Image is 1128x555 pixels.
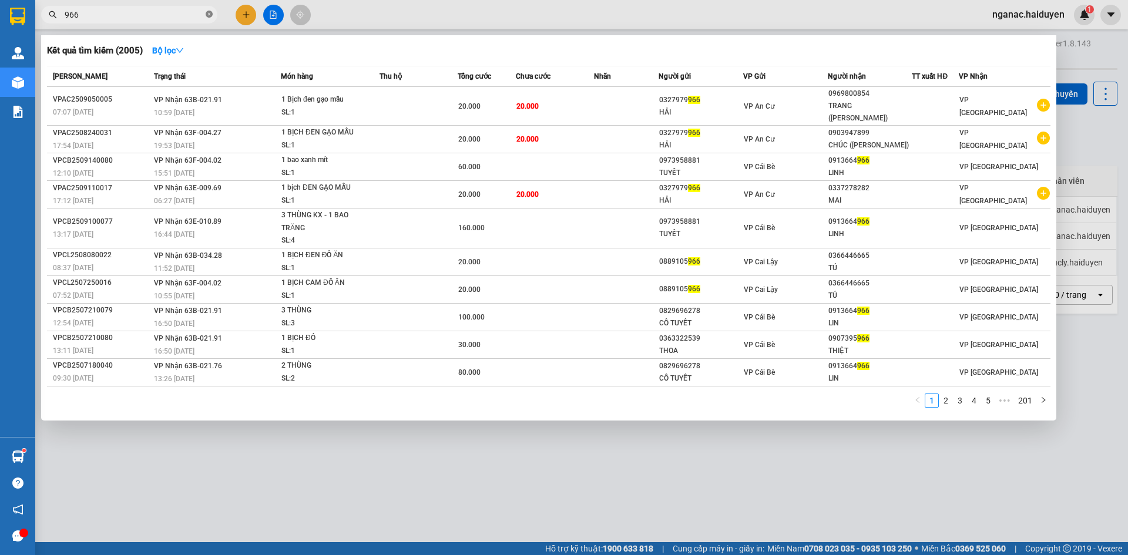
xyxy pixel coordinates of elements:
[458,285,481,294] span: 20.000
[959,163,1038,171] span: VP [GEOGRAPHIC_DATA]
[1014,393,1036,408] li: 201
[659,305,743,317] div: 0829696278
[659,194,743,207] div: HẢI
[206,9,213,21] span: close-circle
[281,139,370,152] div: SL: 1
[281,372,370,385] div: SL: 2
[281,181,370,194] div: 1 bịch ĐEN GẠO MẪU
[1037,132,1050,144] span: plus-circle
[744,135,775,143] span: VP An Cư
[914,396,921,403] span: left
[516,102,539,110] span: 20.000
[53,216,150,228] div: VPCB2509100077
[53,359,150,372] div: VPCB2507180040
[954,394,966,407] a: 3
[281,277,370,290] div: 1 BỊCH CAM ĐỒ ĂN
[22,449,26,452] sup: 1
[143,41,193,60] button: Bộ lọcdown
[939,394,952,407] a: 2
[857,334,869,342] span: 966
[281,317,370,330] div: SL: 3
[53,197,93,205] span: 17:12 [DATE]
[744,368,775,376] span: VP Cái Bè
[1036,393,1050,408] li: Next Page
[281,93,370,106] div: 1 Bịch đen gạo mẫu
[100,52,220,69] div: 0347379072
[100,11,129,23] span: Nhận:
[281,234,370,247] div: SL: 4
[458,368,481,376] span: 80.000
[953,393,967,408] li: 3
[857,307,869,315] span: 966
[53,142,93,150] span: 17:54 [DATE]
[154,307,222,315] span: VP Nhận 63B-021.91
[53,169,93,177] span: 12:10 [DATE]
[659,94,743,106] div: 0327979
[828,277,912,290] div: 0366446665
[959,129,1027,150] span: VP [GEOGRAPHIC_DATA]
[10,38,92,55] div: 0393501509
[659,167,743,179] div: TUYẾT
[659,154,743,167] div: 0973958881
[828,167,912,179] div: LINH
[659,372,743,385] div: CÔ TUYẾT
[53,249,150,261] div: VPCL2508080022
[12,450,24,463] img: warehouse-icon
[744,258,778,266] span: VP Cai Lậy
[828,317,912,329] div: LIN
[828,305,912,317] div: 0913664
[1015,394,1036,407] a: 201
[154,292,194,300] span: 10:55 [DATE]
[912,72,948,80] span: TT xuất HĐ
[857,217,869,226] span: 966
[53,93,150,106] div: VPAC2509050005
[911,393,925,408] button: left
[967,393,981,408] li: 4
[154,347,194,355] span: 16:50 [DATE]
[206,11,213,18] span: close-circle
[10,24,92,38] div: THUỶ
[281,154,370,167] div: 1 bao xanh mít
[659,182,743,194] div: 0327979
[154,362,222,370] span: VP Nhận 63B-021.76
[744,163,775,171] span: VP Cái Bè
[828,228,912,240] div: LINH
[828,216,912,228] div: 0913664
[959,285,1038,294] span: VP [GEOGRAPHIC_DATA]
[516,72,550,80] span: Chưa cước
[53,264,93,272] span: 08:37 [DATE]
[925,393,939,408] li: 1
[959,368,1038,376] span: VP [GEOGRAPHIC_DATA]
[154,156,221,164] span: VP Nhận 63F-004.02
[828,182,912,194] div: 0337278282
[659,332,743,345] div: 0363322539
[154,129,221,137] span: VP Nhận 63F-004.27
[659,106,743,119] div: HẢI
[154,230,194,238] span: 16:44 [DATE]
[828,360,912,372] div: 0913664
[281,262,370,275] div: SL: 1
[9,76,94,90] div: 30.000
[53,291,93,300] span: 07:52 [DATE]
[154,251,222,260] span: VP Nhận 63B-034.28
[688,257,700,265] span: 966
[828,72,866,80] span: Người nhận
[281,72,313,80] span: Món hàng
[959,258,1038,266] span: VP [GEOGRAPHIC_DATA]
[959,184,1027,205] span: VP [GEOGRAPHIC_DATA]
[744,190,775,199] span: VP An Cư
[12,47,24,59] img: warehouse-icon
[10,11,28,23] span: Gửi:
[458,313,485,321] span: 100.000
[828,139,912,152] div: CHÚC ([PERSON_NAME])
[939,393,953,408] li: 2
[12,76,24,89] img: warehouse-icon
[10,8,25,25] img: logo-vxr
[458,102,481,110] span: 20.000
[744,313,775,321] span: VP Cái Bè
[281,126,370,139] div: 1 BỊCH ĐEN GẠO MẪU
[594,72,611,80] span: Nhãn
[53,304,150,317] div: VPCB2507210079
[176,46,184,55] span: down
[744,341,775,349] span: VP Cái Bè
